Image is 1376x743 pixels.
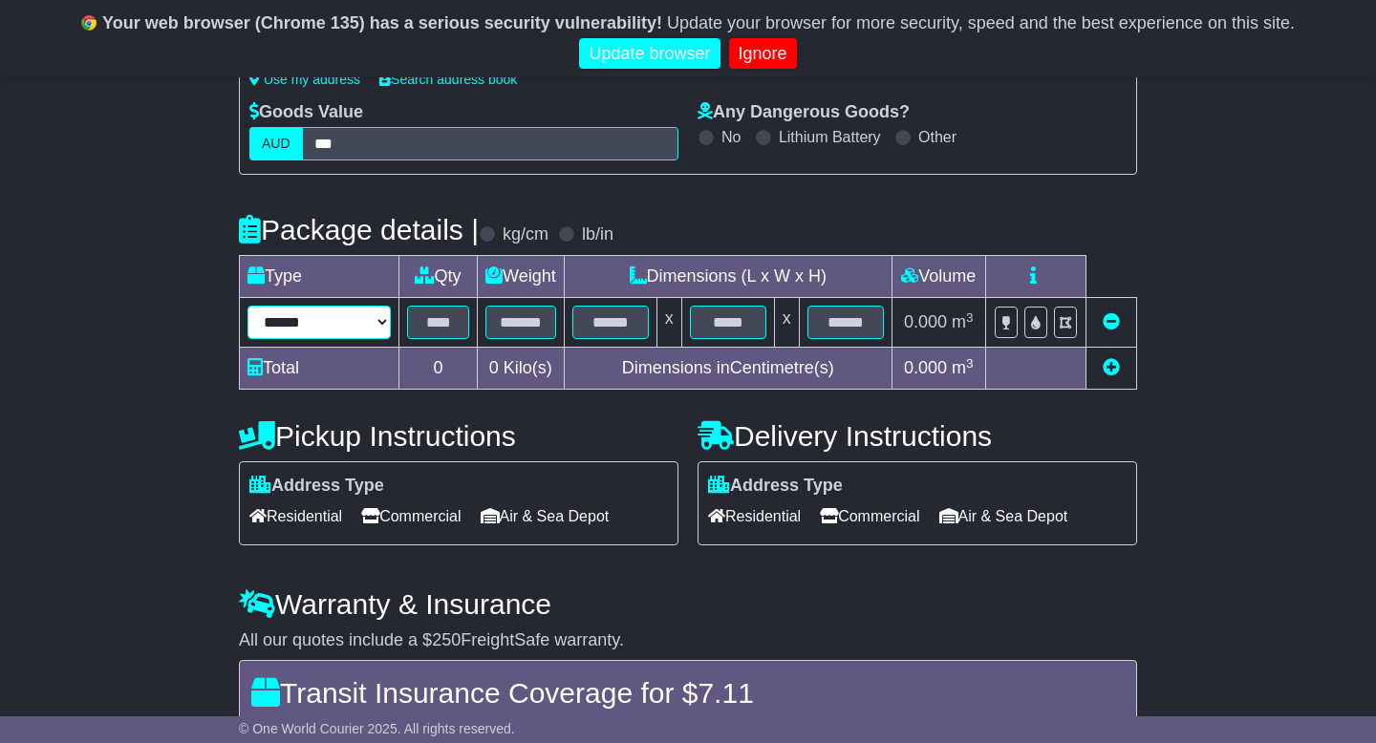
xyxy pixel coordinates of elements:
[379,72,517,87] a: Search address book
[564,348,892,390] td: Dimensions in Centimetre(s)
[892,256,985,298] td: Volume
[249,501,342,531] span: Residential
[708,476,843,497] label: Address Type
[708,501,801,531] span: Residential
[1103,358,1120,377] a: Add new item
[503,224,548,245] label: kg/cm
[582,224,613,245] label: lb/in
[249,476,384,497] label: Address Type
[102,13,662,32] b: Your web browser (Chrome 135) has a serious security vulnerability!
[239,420,678,452] h4: Pickup Instructions
[779,128,881,146] label: Lithium Battery
[240,256,399,298] td: Type
[432,630,461,649] span: 250
[579,38,720,70] a: Update browser
[249,102,363,123] label: Goods Value
[481,501,610,531] span: Air & Sea Depot
[721,128,741,146] label: No
[939,501,1068,531] span: Air & Sea Depot
[904,312,947,331] span: 0.000
[249,72,360,87] a: Use my address
[239,214,479,245] h4: Package details |
[399,256,478,298] td: Qty
[820,501,919,531] span: Commercial
[489,358,499,377] span: 0
[239,721,515,736] span: © One World Courier 2025. All rights reserved.
[698,102,910,123] label: Any Dangerous Goods?
[239,588,1137,620] h4: Warranty & Insurance
[918,128,957,146] label: Other
[656,298,681,348] td: x
[698,677,753,709] span: 7.11
[249,127,303,160] label: AUD
[952,358,974,377] span: m
[239,630,1137,651] div: All our quotes include a $ FreightSafe warranty.
[966,310,974,325] sup: 3
[478,256,565,298] td: Weight
[904,358,947,377] span: 0.000
[564,256,892,298] td: Dimensions (L x W x H)
[774,298,799,348] td: x
[952,312,974,331] span: m
[251,677,1125,709] h4: Transit Insurance Coverage for $
[966,356,974,371] sup: 3
[667,13,1295,32] span: Update your browser for more security, speed and the best experience on this site.
[478,348,565,390] td: Kilo(s)
[729,38,797,70] a: Ignore
[698,420,1137,452] h4: Delivery Instructions
[361,501,461,531] span: Commercial
[1103,312,1120,331] a: Remove this item
[399,348,478,390] td: 0
[240,348,399,390] td: Total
